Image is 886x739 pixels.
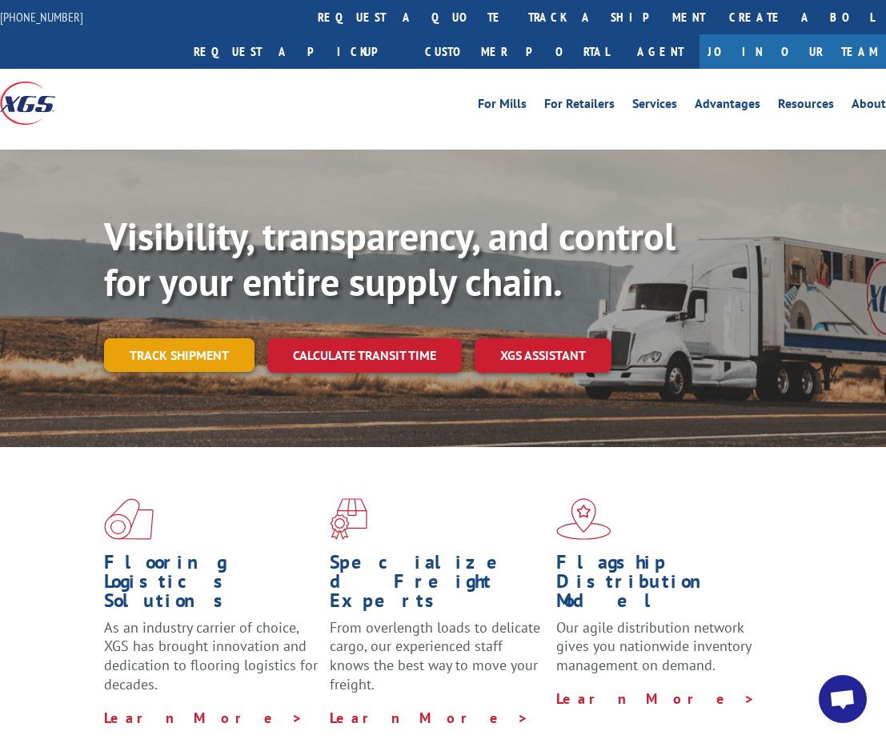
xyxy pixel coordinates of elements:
[104,498,154,540] img: xgs-icon-total-supply-chain-intelligence-red
[330,709,529,727] a: Learn More >
[778,98,834,115] a: Resources
[330,498,367,540] img: xgs-icon-focused-on-flooring-red
[104,709,303,727] a: Learn More >
[104,618,318,693] span: As an industry carrier of choice, XGS has brought innovation and dedication to flooring logistics...
[556,553,770,618] h1: Flagship Distribution Model
[632,98,677,115] a: Services
[330,618,543,709] p: From overlength loads to delicate cargo, our experienced staff knows the best way to move your fr...
[700,34,886,69] a: Join Our Team
[104,211,676,307] b: Visibility, transparency, and control for your entire supply chain.
[413,34,621,69] a: Customer Portal
[104,338,255,372] a: Track shipment
[621,34,700,69] a: Agent
[852,98,886,115] a: About
[819,675,867,723] div: Open chat
[330,553,543,618] h1: Specialized Freight Experts
[556,498,611,540] img: xgs-icon-flagship-distribution-model-red
[544,98,615,115] a: For Retailers
[267,338,462,373] a: Calculate transit time
[556,618,751,675] span: Our agile distribution network gives you nationwide inventory management on demand.
[695,98,760,115] a: Advantages
[475,338,611,373] a: XGS ASSISTANT
[478,98,527,115] a: For Mills
[556,689,756,708] a: Learn More >
[104,553,318,618] h1: Flooring Logistics Solutions
[182,34,413,69] a: Request a pickup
